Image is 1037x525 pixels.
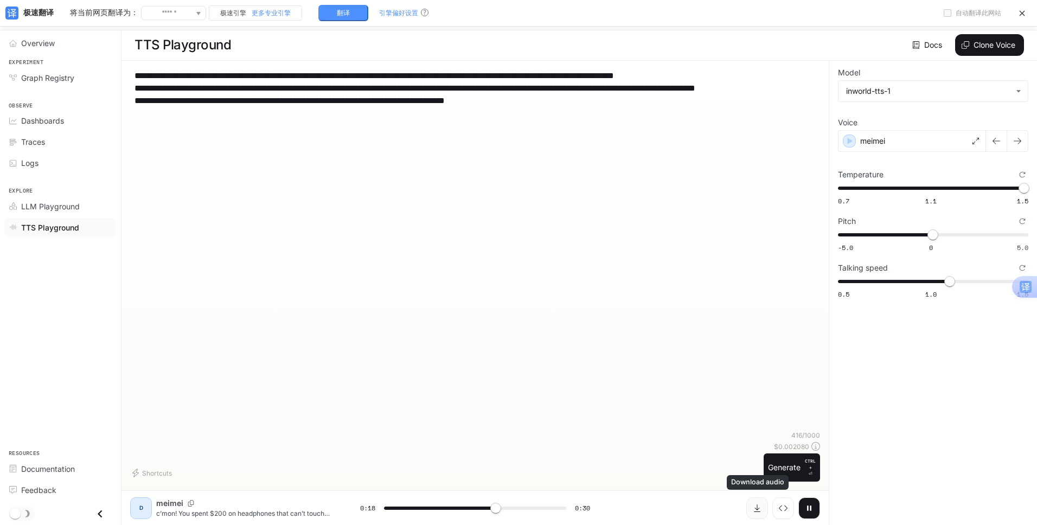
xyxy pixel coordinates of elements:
span: 0.5 [838,290,849,299]
a: Feedback [4,481,117,500]
p: meimei [860,136,885,146]
button: Shortcuts [130,464,176,482]
p: Model [838,69,860,76]
span: Graph Registry [21,72,74,84]
span: Dashboards [21,115,64,126]
button: Copy Voice ID [183,500,199,507]
a: TTS Playground [4,218,117,237]
a: Dashboards [4,111,117,130]
p: $ 0.002080 [774,442,809,451]
button: Reset to default [1016,215,1028,227]
a: Traces [4,132,117,151]
p: Pitch [838,217,856,225]
span: Documentation [21,463,75,475]
span: 0.7 [838,196,849,206]
div: inworld-tts-1 [838,81,1028,101]
p: c’mon! You spent $200 on headphones that can’t touch these! Apple’s? No touchscreen, only plays m... [156,509,334,518]
a: Logs [4,153,117,172]
span: Dark mode toggle [10,507,21,519]
span: 5.0 [1017,243,1028,252]
a: Overview [4,34,117,53]
p: Temperature [838,171,884,178]
span: 0:30 [575,503,590,514]
span: TTS Playground [21,222,79,233]
a: LLM Playground [4,197,117,216]
span: Traces [21,136,45,148]
span: LLM Playground [21,201,80,212]
div: D [132,500,150,517]
h1: TTS Playground [135,34,231,56]
p: CTRL + [805,458,816,471]
p: 416 / 1000 [791,431,820,440]
span: Logs [21,157,39,169]
div: inworld-tts-1 [846,86,1010,97]
a: Documentation [4,459,117,478]
div: Download audio [727,475,789,490]
button: Download audio [746,497,768,519]
a: Graph Registry [4,68,117,87]
button: Inspect [772,497,794,519]
span: 1.0 [925,290,937,299]
span: 0 [929,243,933,252]
span: 1.5 [1017,196,1028,206]
button: Clone Voice [955,34,1024,56]
button: Reset to default [1016,169,1028,181]
p: Talking speed [838,264,888,272]
span: 1.1 [925,196,937,206]
p: ⏎ [805,458,816,477]
span: Overview [21,37,55,49]
a: Docs [910,34,946,56]
span: Feedback [21,484,56,496]
p: Voice [838,119,857,126]
span: 0:18 [360,503,375,514]
button: GenerateCTRL +⏎ [764,453,820,482]
p: meimei [156,498,183,509]
button: Close drawer [88,503,112,525]
span: -5.0 [838,243,853,252]
button: Reset to default [1016,262,1028,274]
